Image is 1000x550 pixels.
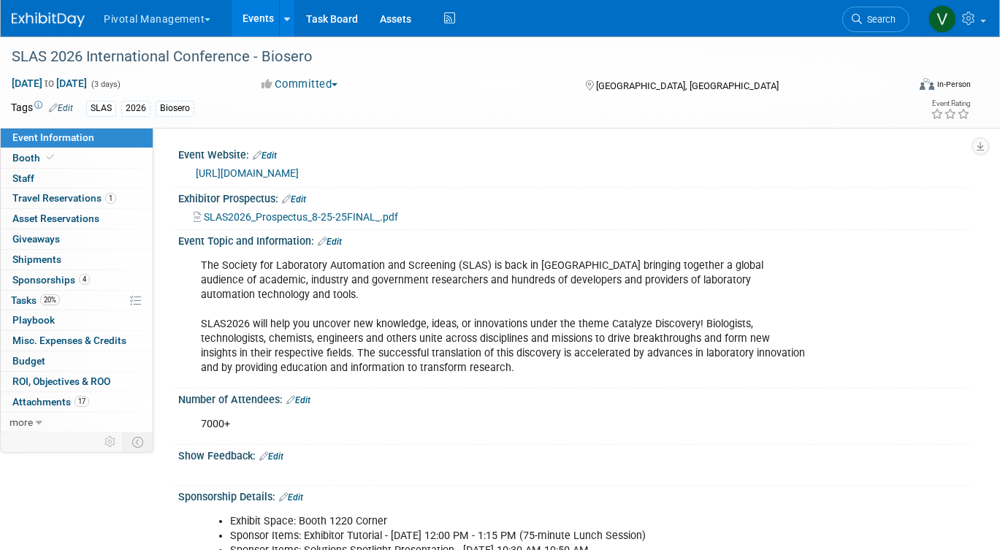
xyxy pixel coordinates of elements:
[253,150,277,161] a: Edit
[12,152,57,164] span: Booth
[11,77,88,90] span: [DATE] [DATE]
[842,7,909,32] a: Search
[1,128,153,148] a: Event Information
[1,291,153,310] a: Tasks20%
[12,12,85,27] img: ExhibitDay
[1,331,153,351] a: Misc. Expenses & Credits
[42,77,56,89] span: to
[178,389,971,408] div: Number of Attendees:
[121,101,150,116] div: 2026
[12,355,45,367] span: Budget
[12,192,116,204] span: Travel Reservations
[156,101,194,116] div: Biosero
[936,79,971,90] div: In-Person
[123,432,153,451] td: Toggle Event Tabs
[931,100,970,107] div: Event Rating
[829,76,971,98] div: Event Format
[1,250,153,270] a: Shipments
[1,169,153,188] a: Staff
[75,396,89,407] span: 17
[12,314,55,326] span: Playbook
[178,188,971,207] div: Exhibitor Prospectus:
[12,233,60,245] span: Giveaways
[12,274,90,286] span: Sponsorships
[191,251,817,383] div: The Society for Laboratory Automation and Screening (SLAS) is back in [GEOGRAPHIC_DATA] bringing ...
[256,77,343,92] button: Committed
[230,514,808,529] li: Exhibit Space: Booth 1220 Corner
[12,335,126,346] span: Misc. Expenses & Credits
[98,432,123,451] td: Personalize Event Tab Strip
[49,103,73,113] a: Edit
[178,486,971,505] div: Sponsorship Details:
[596,80,779,91] span: [GEOGRAPHIC_DATA], [GEOGRAPHIC_DATA]
[178,144,971,163] div: Event Website:
[178,445,971,464] div: Show Feedback:
[194,211,398,223] a: SLAS2026_Prospectus_8-25-25FINAL_.pdf
[862,14,896,25] span: Search
[79,274,90,285] span: 4
[12,375,110,387] span: ROI, Objectives & ROO
[920,78,934,90] img: Format-Inperson.png
[318,237,342,247] a: Edit
[286,395,310,405] a: Edit
[1,270,153,290] a: Sponsorships4
[9,416,33,428] span: more
[11,100,73,117] td: Tags
[1,188,153,208] a: Travel Reservations1
[1,148,153,168] a: Booth
[178,230,971,249] div: Event Topic and Information:
[12,131,94,143] span: Event Information
[928,5,956,33] img: Valerie Weld
[12,253,61,265] span: Shipments
[196,167,299,179] a: [URL][DOMAIN_NAME]
[47,153,54,161] i: Booth reservation complete
[1,351,153,371] a: Budget
[1,372,153,392] a: ROI, Objectives & ROO
[1,413,153,432] a: more
[204,211,398,223] span: SLAS2026_Prospectus_8-25-25FINAL_.pdf
[90,80,121,89] span: (3 days)
[40,294,60,305] span: 20%
[7,44,889,70] div: SLAS 2026 International Conference - Biosero
[1,310,153,330] a: Playbook
[12,172,34,184] span: Staff
[12,213,99,224] span: Asset Reservations
[11,294,60,306] span: Tasks
[86,101,116,116] div: SLAS
[259,451,283,462] a: Edit
[12,396,89,408] span: Attachments
[230,529,808,543] li: Sponsor Items: Exhibitor Tutorial - [DATE] 12:00 PM - 1:15 PM (75-minute Lunch Session)
[1,229,153,249] a: Giveaways
[279,492,303,503] a: Edit
[191,410,817,439] div: 7000+
[1,392,153,412] a: Attachments17
[282,194,306,205] a: Edit
[105,193,116,204] span: 1
[1,209,153,229] a: Asset Reservations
